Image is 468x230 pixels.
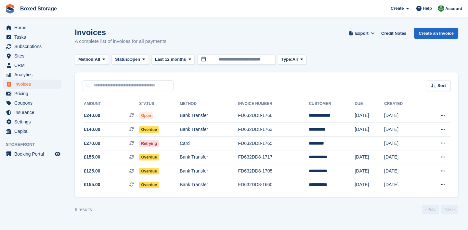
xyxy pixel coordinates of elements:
[3,23,61,32] a: menu
[75,54,109,65] button: Method: All
[238,99,309,109] th: Invoice Number
[14,127,53,136] span: Capital
[238,178,309,192] td: FD632DD8-1660
[84,140,100,147] span: £270.00
[421,205,460,214] nav: Page
[422,205,439,214] a: Previous
[151,54,195,65] button: Last 12 months
[18,3,59,14] a: Boxed Storage
[139,140,159,147] span: Retrying
[3,42,61,51] a: menu
[14,61,53,70] span: CRM
[391,5,404,12] span: Create
[83,99,139,109] th: Amount
[3,80,61,89] a: menu
[379,28,409,39] a: Credit Notes
[281,56,292,63] span: Type:
[84,154,100,160] span: £155.00
[14,80,53,89] span: Invoices
[75,206,92,213] div: 6 results
[111,54,149,65] button: Status: Open
[14,23,53,32] span: Home
[438,5,444,12] img: Tobias Butler
[78,56,95,63] span: Method:
[180,150,238,164] td: Bank Transfer
[75,28,166,37] h1: Invoices
[3,108,61,117] a: menu
[355,109,384,123] td: [DATE]
[384,109,422,123] td: [DATE]
[437,83,446,89] span: Sort
[238,123,309,137] td: FD632DD8-1763
[384,164,422,178] td: [DATE]
[355,123,384,137] td: [DATE]
[3,127,61,136] a: menu
[180,109,238,123] td: Bank Transfer
[414,28,458,39] a: Create an Invoice
[84,126,100,133] span: £140.00
[3,98,61,108] a: menu
[355,150,384,164] td: [DATE]
[139,126,159,133] span: Overdue
[139,182,159,188] span: Overdue
[139,154,159,160] span: Overdue
[180,136,238,150] td: Card
[355,30,369,37] span: Export
[14,51,53,60] span: Sites
[3,32,61,42] a: menu
[14,89,53,98] span: Pricing
[423,5,432,12] span: Help
[384,150,422,164] td: [DATE]
[384,136,422,150] td: [DATE]
[3,89,61,98] a: menu
[14,70,53,79] span: Analytics
[139,99,180,109] th: Status
[355,99,384,109] th: Due
[6,141,65,148] span: Storefront
[84,168,100,174] span: £125.00
[14,108,53,117] span: Insurance
[445,6,462,12] span: Account
[180,164,238,178] td: Bank Transfer
[355,178,384,192] td: [DATE]
[180,178,238,192] td: Bank Transfer
[180,99,238,109] th: Method
[14,42,53,51] span: Subscriptions
[3,117,61,126] a: menu
[180,123,238,137] td: Bank Transfer
[3,149,61,159] a: menu
[129,56,140,63] span: Open
[441,205,458,214] a: Next
[95,56,100,63] span: All
[14,149,53,159] span: Booking Portal
[384,123,422,137] td: [DATE]
[115,56,129,63] span: Status:
[3,51,61,60] a: menu
[309,99,355,109] th: Customer
[14,32,53,42] span: Tasks
[139,168,159,174] span: Overdue
[384,99,422,109] th: Created
[54,150,61,158] a: Preview store
[75,38,166,45] p: A complete list of invoices for all payments
[347,28,376,39] button: Export
[139,112,153,119] span: Open
[355,164,384,178] td: [DATE]
[155,56,186,63] span: Last 12 months
[14,98,53,108] span: Coupons
[5,4,15,14] img: stora-icon-8386f47178a22dfd0bd8f6a31ec36ba5ce8667c1dd55bd0f319d3a0aa187defe.svg
[14,117,53,126] span: Settings
[238,150,309,164] td: FD632DD8-1717
[84,112,100,119] span: £240.00
[238,164,309,178] td: FD632DD8-1705
[384,178,422,192] td: [DATE]
[84,181,100,188] span: £155.00
[278,54,306,65] button: Type: All
[3,70,61,79] a: menu
[238,136,309,150] td: FD632DD8-1765
[292,56,298,63] span: All
[238,109,309,123] td: FD632DD8-1766
[3,61,61,70] a: menu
